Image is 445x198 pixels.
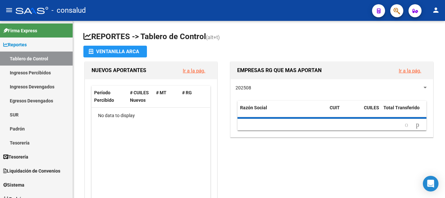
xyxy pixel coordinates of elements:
[156,90,166,95] span: # MT
[178,65,210,77] button: Ir a la pág.
[179,86,206,107] datatable-header-cell: # RG
[83,31,435,43] h1: REPORTES -> Tablero de Control
[3,41,27,48] span: Reportes
[240,105,267,110] span: Razón Social
[383,105,420,110] span: Total Transferido
[89,46,142,57] div: Ventanilla ARCA
[183,68,205,74] a: Ir a la pág.
[51,3,86,18] span: - consalud
[394,65,426,77] button: Ir a la pág.
[432,6,440,14] mat-icon: person
[127,86,153,107] datatable-header-cell: # CUILES Nuevos
[3,181,24,189] span: Sistema
[182,90,192,95] span: # RG
[399,68,421,74] a: Ir a la pág.
[413,121,422,129] a: go to next page
[237,67,322,73] span: EMPRESAS RG QUE MAS APORTAN
[92,86,127,107] datatable-header-cell: Período Percibido
[153,86,179,107] datatable-header-cell: # MT
[92,108,210,124] div: No data to display
[236,85,251,90] span: 202508
[330,105,340,110] span: CUIT
[3,167,60,175] span: Liquidación de Convenios
[5,6,13,14] mat-icon: menu
[381,101,426,122] datatable-header-cell: Total Transferido
[364,105,379,110] span: CUILES
[3,153,28,160] span: Tesorería
[92,67,146,73] span: NUEVOS APORTANTES
[423,176,438,191] div: Open Intercom Messenger
[327,101,361,122] datatable-header-cell: CUIT
[402,121,411,129] a: go to previous page
[83,46,147,57] button: Ventanilla ARCA
[361,101,381,122] datatable-header-cell: CUILES
[94,90,114,103] span: Período Percibido
[3,27,37,34] span: Firma Express
[237,101,327,122] datatable-header-cell: Razón Social
[130,90,149,103] span: # CUILES Nuevos
[206,34,220,40] span: (alt+t)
